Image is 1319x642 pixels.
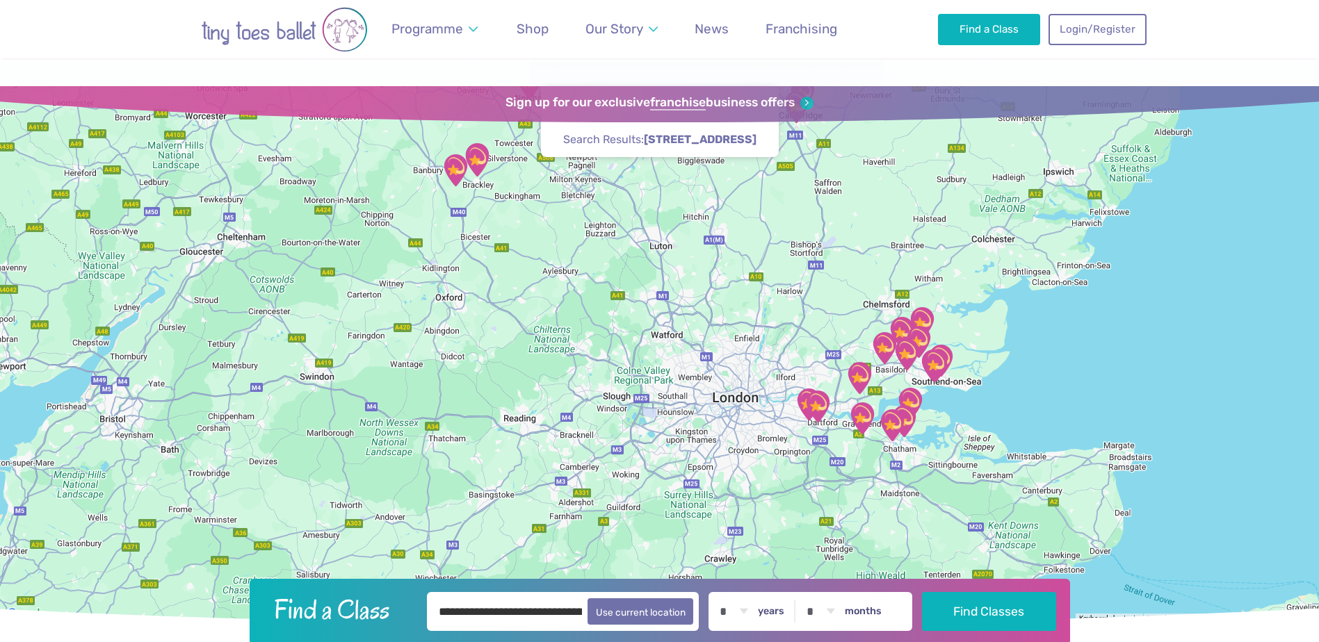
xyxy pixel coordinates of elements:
[391,21,463,37] span: Programme
[923,343,958,378] div: Saint Peter's Church Youth Hall
[263,592,417,627] h2: Find a Class
[845,401,880,436] div: The Gerald Miskin Memorial Hall
[887,404,921,438] div: St Mary‘s island community centre
[505,95,814,110] a: Sign up for our exclusivefranchisebusiness offers
[884,315,919,350] div: Runwell Village Hall
[916,348,950,383] div: Leigh Community Centre
[1049,14,1146,44] a: Login/Register
[438,153,473,188] div: Newbottle & Charlton CofE school
[644,133,756,146] strong: [STREET_ADDRESS]
[650,95,706,110] strong: franchise
[517,21,549,37] span: Shop
[875,408,909,443] div: St Nicholas church
[759,13,844,45] a: Franchising
[3,605,49,623] a: Open this area in Google Maps (opens a new window)
[893,386,928,421] div: High halstow village hall
[688,13,736,45] a: News
[585,21,643,37] span: Our Story
[845,605,882,618] label: months
[905,306,939,340] div: Champions Manor Hall
[766,21,837,37] span: Franchising
[867,331,902,365] div: 360 Play
[758,605,784,618] label: years
[460,142,494,176] div: Egerton Hall
[173,7,396,53] img: tiny toes ballet
[918,348,953,383] div: @ The Studio Leigh
[510,13,556,45] a: Shop
[922,592,1056,631] button: Find Classes
[578,13,664,45] a: Our Story
[791,387,826,422] div: Hall Place Sports Pavilion
[842,361,877,395] div: Orsett Village Hall
[460,143,494,178] div: The Radstone Primary School
[3,605,49,623] img: Google
[385,13,484,45] a: Programme
[588,598,694,625] button: Use current location
[695,21,729,37] span: News
[889,337,924,372] div: St George's Church Hall
[938,14,1040,44] a: Find a Class
[779,90,814,124] div: Trumpington Village Hall
[800,389,835,424] div: The Mick Jagger Centre
[901,324,936,359] div: The Birches Scout Hut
